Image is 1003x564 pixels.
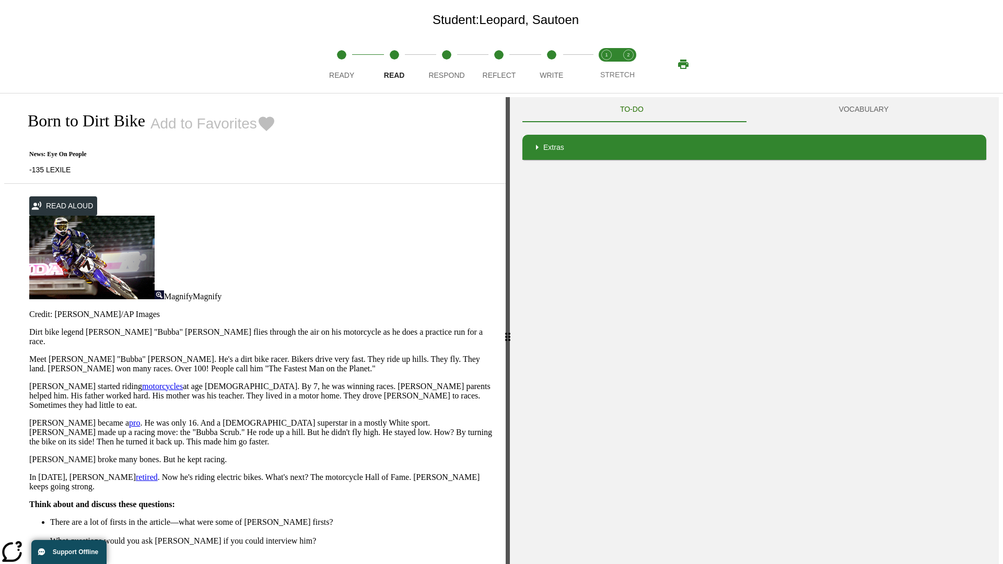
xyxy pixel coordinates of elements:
[428,71,464,79] span: Respond
[31,540,107,564] button: Support Offline
[29,418,493,446] p: [PERSON_NAME] became a . He was only 16. And a [DEMOGRAPHIC_DATA] superstar in a mostly White spo...
[142,382,183,391] a: motorcycles
[416,36,477,93] button: Respond step 3 of 5
[510,97,999,564] div: activity
[50,518,493,527] li: There are a lot of firsts in the article—what were some of [PERSON_NAME] firsts?
[164,292,193,301] span: Magnify
[522,97,741,122] button: TO-DO
[522,97,986,122] div: Instructional Panel Tabs
[29,382,493,410] p: [PERSON_NAME] started riding at age [DEMOGRAPHIC_DATA]. By 7, he was winning races. [PERSON_NAME]...
[469,36,529,93] button: Reflect step 4 of 5
[50,536,493,546] li: What questions would you ask [PERSON_NAME] if you could interview him?
[29,310,493,319] p: Credit: [PERSON_NAME]/AP Images
[613,36,644,93] button: Stretch Respond step 2 of 2
[591,36,622,93] button: Stretch Read step 1 of 2
[155,290,164,299] img: Magnify
[17,164,276,175] p: -135 LEXILE
[17,111,145,131] h2: Born to Dirt Bike
[521,36,582,93] button: Write step 5 of 5
[364,36,424,93] button: Read step 2 of 5
[29,327,493,346] p: Dirt bike legend [PERSON_NAME] "Bubba" [PERSON_NAME] flies through the air on his motorcycle as h...
[741,97,986,122] button: VOCABULARY
[4,97,506,559] div: reading
[605,52,608,57] text: 1
[384,71,405,79] span: Read
[522,135,986,160] div: Extras
[29,216,155,299] img: Motocross racer James Stewart flies through the air on his dirt bike.
[29,473,493,491] p: In [DATE], [PERSON_NAME] . Now he's riding electric bikes. What's next? The motorcycle Hall of Fa...
[540,71,563,79] span: Write
[29,500,175,509] strong: Think about and discuss these questions:
[53,548,98,556] span: Support Offline
[311,36,372,93] button: Ready step 1 of 5
[29,196,97,216] button: Read Aloud
[600,70,635,79] span: STRETCH
[506,97,510,564] div: Press Enter or Spacebar and then press right and left arrow keys to move the slider
[329,71,354,79] span: Ready
[483,71,516,79] span: Reflect
[29,455,493,464] p: [PERSON_NAME] broke many bones. But he kept racing.
[129,418,140,427] a: pro
[667,55,700,74] button: Print
[29,355,493,373] p: Meet [PERSON_NAME] "Bubba" [PERSON_NAME]. He's a dirt bike racer. Bikers drive very fast. They ri...
[193,292,221,301] span: Magnify
[543,142,564,153] p: Extras
[627,52,629,57] text: 2
[17,150,276,158] p: News: Eye On People
[136,473,158,481] a: retired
